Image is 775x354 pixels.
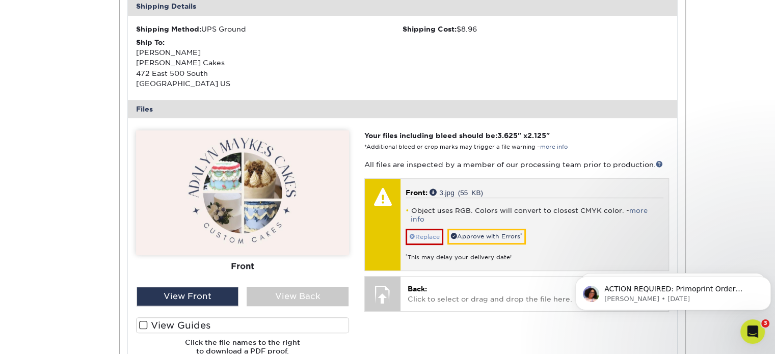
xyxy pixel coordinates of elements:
[364,144,568,150] small: *Additional bleed or crop marks may trigger a file warning –
[136,25,201,33] strong: Shipping Method:
[403,24,669,34] div: $8.96
[128,100,677,118] div: Files
[136,317,349,333] label: View Guides
[137,287,238,306] div: View Front
[136,24,403,34] div: UPS Ground
[406,245,663,262] div: This may delay your delivery date!
[527,131,546,140] span: 2.125
[406,229,443,245] a: Replace
[497,131,518,140] span: 3.625
[740,319,765,344] iframe: Intercom live chat
[33,30,187,260] span: ACTION REQUIRED: Primoprint Order 25926-111358-53109 Good morning [PERSON_NAME], Thank you for pl...
[406,206,663,224] li: Object uses RGB. Colors will convert to closest CMYK color. -
[136,255,349,278] div: Front
[408,285,427,293] span: Back:
[447,229,526,244] a: Approve with Errors*
[136,37,403,89] div: [PERSON_NAME] [PERSON_NAME] Cakes 472 East 500 South [GEOGRAPHIC_DATA] US
[761,319,769,328] span: 3
[136,38,165,46] strong: Ship To:
[247,287,349,306] div: View Back
[364,131,550,140] strong: Your files including bleed should be: " x "
[403,25,457,33] strong: Shipping Cost:
[408,284,661,305] p: Click to select or drag and drop the file here.
[540,144,568,150] a: more info
[430,188,483,196] a: 3.jpg (55 KB)
[571,255,775,326] iframe: Intercom notifications message
[364,159,669,170] p: All files are inspected by a member of our processing team prior to production.
[411,207,648,223] a: more info
[406,188,427,197] span: Front:
[33,39,187,48] p: Message from Avery, sent 1w ago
